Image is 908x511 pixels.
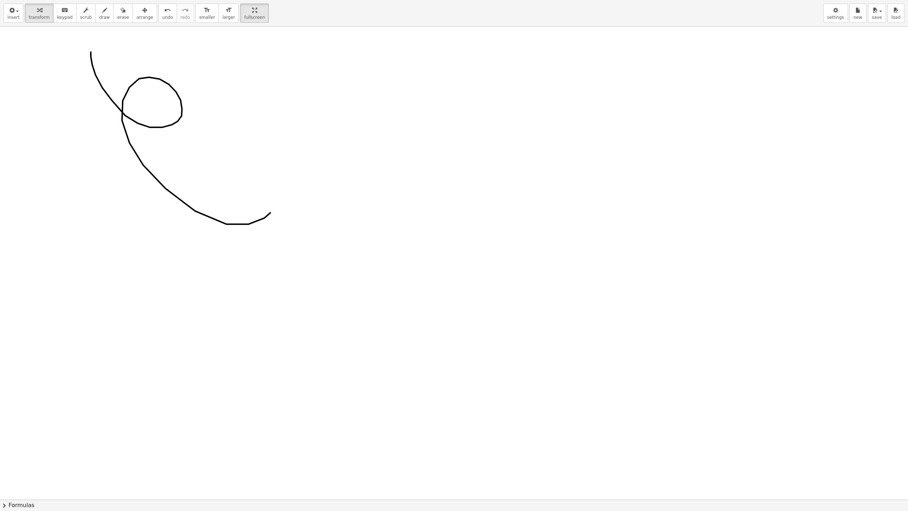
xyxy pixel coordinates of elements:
button: undoundo [159,4,177,23]
span: fullscreen [244,15,265,20]
button: save [868,4,886,23]
span: arrange [137,15,153,20]
span: insert [7,15,20,20]
span: keypad [57,15,73,20]
i: format_size [225,6,232,15]
button: redoredo [177,4,194,23]
span: transform [29,15,50,20]
button: fullscreen [240,4,268,23]
i: format_size [204,6,210,15]
i: undo [164,6,171,15]
span: load [891,15,901,20]
button: new [849,4,867,23]
button: transform [25,4,54,23]
span: scrub [80,15,92,20]
i: redo [182,6,189,15]
span: new [853,15,862,20]
span: smaller [199,15,215,20]
span: draw [99,15,110,20]
button: erase [113,4,133,23]
span: undo [162,15,173,20]
span: larger [222,15,235,20]
button: insert [4,4,23,23]
i: keyboard [61,6,68,15]
button: format_sizelarger [218,4,239,23]
button: keyboardkeypad [53,4,77,23]
button: scrub [76,4,96,23]
button: format_sizesmaller [195,4,219,23]
button: arrange [133,4,157,23]
span: save [872,15,882,20]
span: settings [827,15,844,20]
span: redo [181,15,190,20]
button: load [887,4,904,23]
button: draw [95,4,114,23]
button: settings [823,4,848,23]
span: erase [117,15,129,20]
